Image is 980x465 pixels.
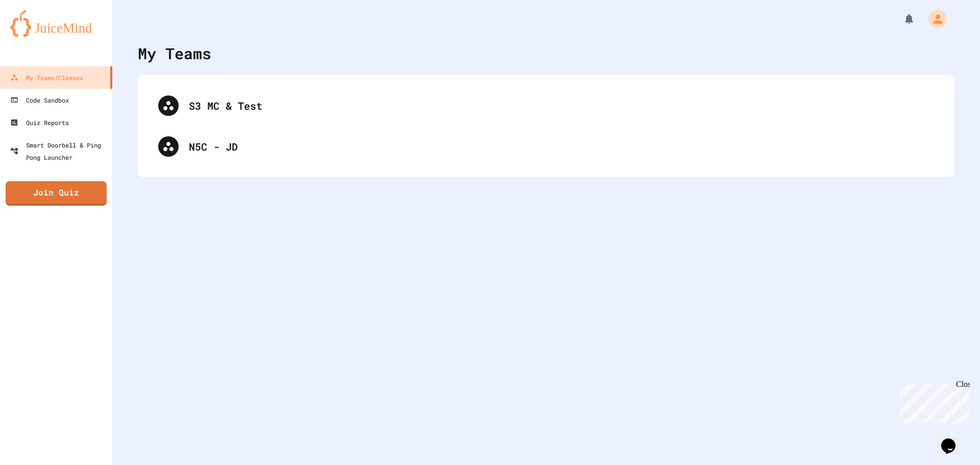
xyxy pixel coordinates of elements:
iframe: chat widget [937,424,970,455]
div: My Account [918,7,949,31]
div: N5C - JD [189,139,934,154]
div: Code Sandbox [10,94,69,106]
div: Quiz Reports [10,116,69,129]
div: S3 MC & Test [148,85,944,126]
div: N5C - JD [148,126,944,167]
div: Chat with us now!Close [4,4,70,65]
div: S3 MC & Test [189,98,934,113]
a: Join Quiz [6,181,107,206]
div: My Notifications [884,10,918,28]
div: My Teams [138,42,211,65]
div: My Teams/Classes [10,71,83,84]
img: logo-orange.svg [10,10,102,37]
div: Smart Doorbell & Ping Pong Launcher [10,139,108,163]
iframe: chat widget [895,380,970,423]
